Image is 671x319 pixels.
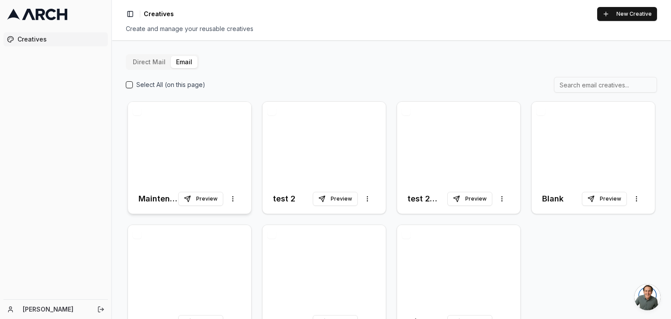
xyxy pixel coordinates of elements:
button: New Creative [597,7,657,21]
div: Open chat [634,284,661,310]
nav: breadcrumb [144,10,174,18]
h3: test 2 [273,193,295,205]
button: Log out [95,303,107,316]
h3: Blank [542,193,564,205]
button: Preview [447,192,492,206]
h3: Maintenance Membership Email Template [138,193,178,205]
div: Create and manage your reusable creatives [126,24,657,33]
a: [PERSON_NAME] [23,305,88,314]
input: Search email creatives... [554,77,657,93]
button: Preview [582,192,627,206]
button: Direct Mail [128,56,171,68]
span: Creatives [17,35,104,44]
a: Creatives [3,32,108,46]
label: Select All (on this page) [136,80,205,89]
h3: test 2 (Copy) [408,193,447,205]
span: Creatives [144,10,174,18]
button: Preview [313,192,358,206]
button: Preview [178,192,223,206]
button: Email [171,56,197,68]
